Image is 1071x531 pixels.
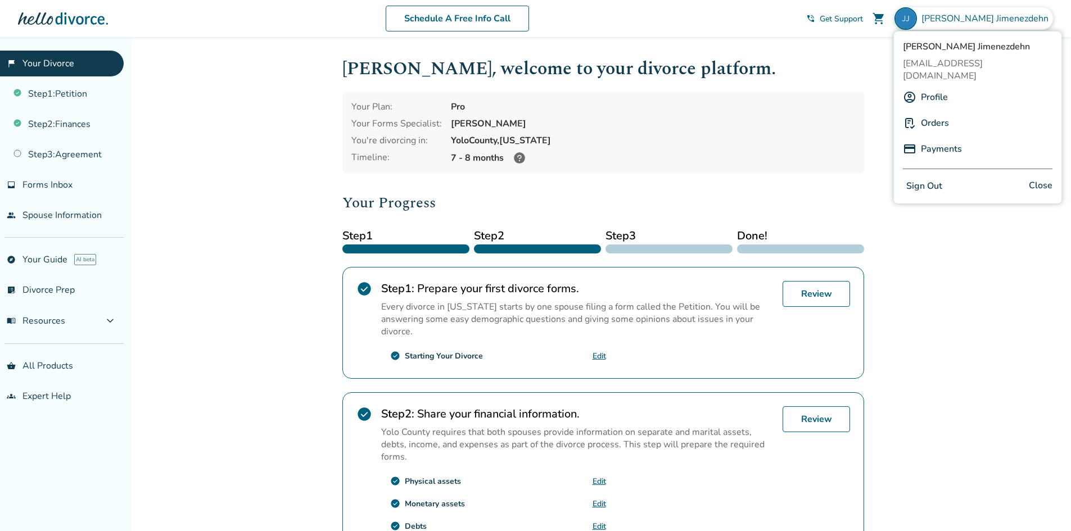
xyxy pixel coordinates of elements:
span: [PERSON_NAME] Jimenezdehn [903,40,1052,53]
h2: Prepare your first divorce forms. [381,281,774,296]
p: Every divorce in [US_STATE] starts by one spouse filing a form called the Petition. You will be a... [381,301,774,338]
span: people [7,211,16,220]
div: 7 - 8 months [451,151,855,165]
img: A [903,90,916,104]
a: Edit [593,498,606,509]
div: Physical assets [405,476,461,487]
span: Step 2 [474,228,601,244]
span: check_circle [356,406,372,422]
span: Resources [7,315,65,327]
a: Review [783,281,850,307]
a: Edit [593,351,606,361]
iframe: Chat Widget [1015,477,1071,531]
span: phone_in_talk [806,14,815,23]
strong: Step 2 : [381,406,414,421]
h1: [PERSON_NAME] , welcome to your divorce platform. [342,55,864,83]
span: explore [7,255,16,264]
span: expand_more [103,314,117,328]
h2: Share your financial information. [381,406,774,421]
span: [EMAIL_ADDRESS][DOMAIN_NAME] [903,57,1052,82]
span: check_circle [356,281,372,297]
span: menu_book [7,316,16,325]
span: shopping_basket [7,361,16,370]
div: Timeline: [351,151,442,165]
a: Schedule A Free Info Call [386,6,529,31]
a: Review [783,406,850,432]
span: Step 1 [342,228,469,244]
span: Forms Inbox [22,179,73,191]
span: Close [1029,178,1052,194]
a: Payments [921,138,962,160]
span: Done! [737,228,864,244]
h2: Your Progress [342,192,864,214]
div: Your Forms Specialist: [351,117,442,130]
span: Step 3 [605,228,733,244]
div: Your Plan: [351,101,442,113]
img: P [903,116,916,130]
div: Pro [451,101,855,113]
a: phone_in_talkGet Support [806,13,863,24]
div: Starting Your Divorce [405,351,483,361]
div: [PERSON_NAME] [451,117,855,130]
span: check_circle [390,476,400,486]
div: Yolo County, [US_STATE] [451,134,855,147]
span: check_circle [390,351,400,361]
span: check_circle [390,521,400,531]
span: groups [7,392,16,401]
a: Edit [593,476,606,487]
span: list_alt_check [7,285,16,294]
span: shopping_cart [872,12,885,25]
span: inbox [7,180,16,189]
div: Monetary assets [405,498,465,509]
p: Yolo County requires that both spouses provide information on separate and marital assets, debts,... [381,426,774,463]
span: Get Support [820,13,863,24]
a: Profile [921,87,948,108]
span: [PERSON_NAME] Jimenezdehn [921,12,1053,25]
img: P [903,142,916,156]
button: Sign Out [903,178,946,194]
strong: Step 1 : [381,281,414,296]
span: AI beta [74,254,96,265]
div: You're divorcing in: [351,134,442,147]
span: flag_2 [7,59,16,68]
span: check_circle [390,498,400,509]
img: justine.jj@gmail.com [894,7,917,30]
a: Orders [921,112,949,134]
